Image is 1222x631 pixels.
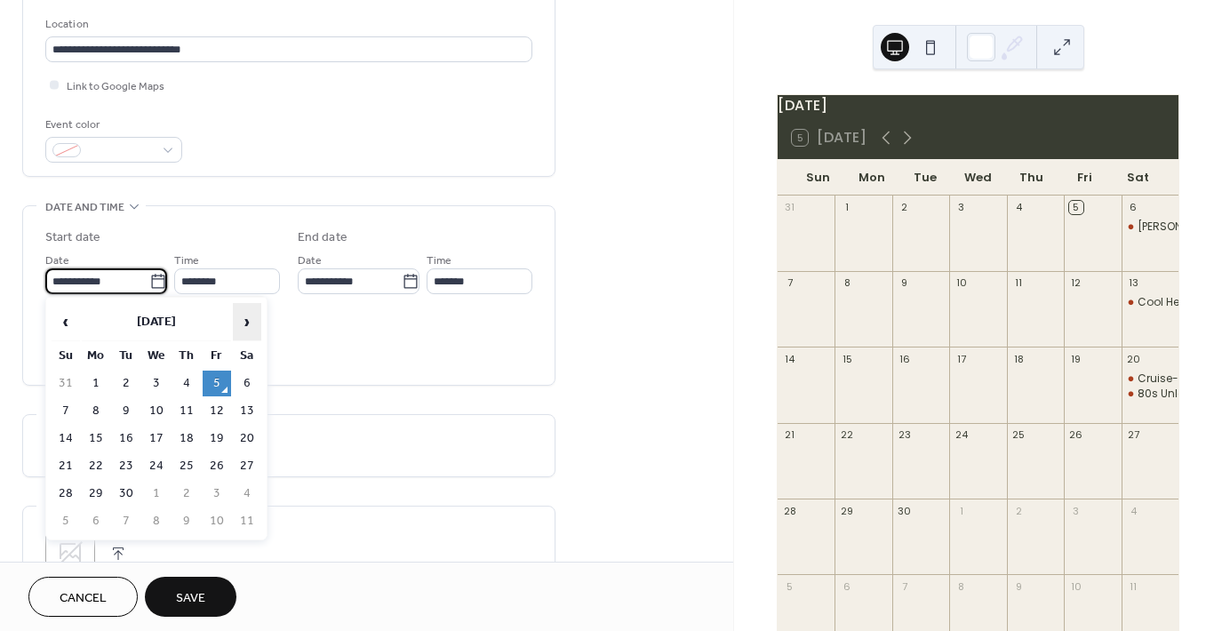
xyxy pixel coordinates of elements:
div: 28 [783,504,796,517]
div: 7 [783,276,796,290]
span: Link to Google Maps [67,77,164,96]
div: End date [298,228,347,247]
div: 30 [898,504,911,517]
div: 3 [954,201,968,214]
div: 12 [1069,276,1082,290]
td: 13 [233,398,261,424]
div: 25 [1012,428,1026,442]
div: Sun [792,160,845,196]
div: ; [45,529,95,579]
div: Location [45,15,529,34]
td: 9 [112,398,140,424]
div: Joyner Young & Marie LIVE at Paradise [1122,220,1178,235]
div: Start date [45,228,100,247]
div: 20 [1127,352,1140,365]
div: 4 [1012,201,1026,214]
div: 27 [1127,428,1140,442]
div: Cool Heat Band [1122,295,1178,310]
td: 30 [112,481,140,507]
td: 5 [203,371,231,396]
div: 3 [1069,504,1082,517]
span: Save [176,589,205,608]
div: 1 [954,504,968,517]
td: 14 [52,426,80,451]
div: 1 [840,201,853,214]
div: Event color [45,116,179,134]
div: 14 [783,352,796,365]
td: 17 [142,426,171,451]
td: 1 [82,371,110,396]
div: 10 [954,276,968,290]
button: Cancel [28,577,138,617]
div: 9 [1012,579,1026,593]
span: › [234,304,260,339]
td: 18 [172,426,201,451]
div: 16 [898,352,911,365]
div: Cruise-In at Paradise [1122,371,1178,387]
div: 5 [783,579,796,593]
td: 19 [203,426,231,451]
div: [DATE] [778,95,1178,116]
td: 24 [142,453,171,479]
div: 4 [1127,504,1140,517]
td: 26 [203,453,231,479]
td: 11 [172,398,201,424]
td: 23 [112,453,140,479]
div: 11 [1127,579,1140,593]
span: Cancel [60,589,107,608]
div: 26 [1069,428,1082,442]
div: 80s Unleashed [1122,387,1178,402]
td: 11 [233,508,261,534]
td: 16 [112,426,140,451]
span: ‹ [52,304,79,339]
th: Su [52,343,80,369]
td: 27 [233,453,261,479]
div: 19 [1069,352,1082,365]
div: 23 [898,428,911,442]
div: Sat [1111,160,1164,196]
td: 7 [52,398,80,424]
div: 29 [840,504,853,517]
div: Wed [952,160,1005,196]
span: Date and time [45,198,124,217]
td: 31 [52,371,80,396]
td: 22 [82,453,110,479]
div: 80s Unleashed [1138,387,1219,402]
td: 2 [112,371,140,396]
td: 21 [52,453,80,479]
div: 21 [783,428,796,442]
div: 5 [1069,201,1082,214]
div: 18 [1012,352,1026,365]
td: 8 [82,398,110,424]
td: 29 [82,481,110,507]
div: Fri [1058,160,1111,196]
td: 25 [172,453,201,479]
th: Fr [203,343,231,369]
th: Th [172,343,201,369]
div: 8 [840,276,853,290]
div: 24 [954,428,968,442]
div: Thu [1004,160,1058,196]
div: 13 [1127,276,1140,290]
span: Date [298,252,322,270]
th: [DATE] [82,303,231,341]
td: 15 [82,426,110,451]
td: 3 [203,481,231,507]
div: 10 [1069,579,1082,593]
span: Date [45,252,69,270]
td: 8 [142,508,171,534]
td: 10 [203,508,231,534]
th: Sa [233,343,261,369]
div: 6 [1127,201,1140,214]
span: Time [427,252,451,270]
div: 7 [898,579,911,593]
td: 3 [142,371,171,396]
td: 5 [52,508,80,534]
div: 22 [840,428,853,442]
div: 8 [954,579,968,593]
td: 20 [233,426,261,451]
td: 4 [172,371,201,396]
td: 7 [112,508,140,534]
div: 31 [783,201,796,214]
